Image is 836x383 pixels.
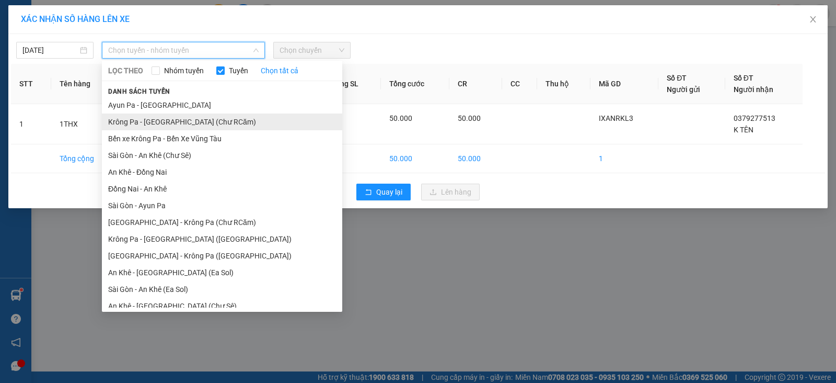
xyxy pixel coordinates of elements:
th: Tổng SL [323,64,381,104]
li: Krông Pa - [GEOGRAPHIC_DATA] ([GEOGRAPHIC_DATA]) [102,231,342,247]
span: Tuyến [225,65,252,76]
li: Ayun Pa - [GEOGRAPHIC_DATA] [102,97,342,114]
span: 50.000 [389,114,412,122]
th: CC [502,64,537,104]
span: Danh sách tuyến [102,87,177,96]
td: 1 [323,144,381,173]
span: Số ĐT [734,74,753,82]
span: K TÊN [734,126,753,134]
input: 15/10/2025 [22,44,78,56]
th: Tổng cước [381,64,449,104]
th: CR [449,64,502,104]
span: rollback [365,188,372,197]
td: Tổng cộng [51,144,119,173]
button: uploadLên hàng [421,184,480,200]
th: Mã GD [590,64,658,104]
span: Quay lại [376,186,402,198]
td: 1 [590,144,658,173]
li: Đồng Nai - An Khê [102,181,342,197]
span: Chọn chuyến [280,42,344,58]
td: 1THX [51,104,119,144]
li: Sài Gòn - An Khê (Chư Sê) [102,147,342,164]
span: Người nhận [734,85,773,94]
span: XÁC NHẬN SỐ HÀNG LÊN XE [21,14,130,24]
li: Bến xe Krông Pa - Bến Xe Vũng Tàu [102,130,342,147]
span: Số ĐT [667,74,687,82]
button: Close [798,5,828,35]
span: IXANRKL3 [599,114,633,122]
span: close [809,15,817,24]
li: [GEOGRAPHIC_DATA] - Krông Pa ([GEOGRAPHIC_DATA]) [102,247,342,264]
th: Tên hàng [51,64,119,104]
li: An Khê - [GEOGRAPHIC_DATA] (Chư Sê) [102,298,342,314]
li: An Khê - Đồng Nai [102,164,342,181]
th: Thu hộ [537,64,590,104]
span: Người gửi [667,85,700,94]
td: 50.000 [381,144,449,173]
li: Krông Pa - [GEOGRAPHIC_DATA] (Chư RCăm) [102,114,342,130]
li: [GEOGRAPHIC_DATA] - Krông Pa (Chư RCăm) [102,214,342,231]
span: 50.000 [458,114,481,122]
button: rollbackQuay lại [356,184,411,200]
a: Chọn tất cả [261,65,298,76]
span: Nhóm tuyến [160,65,208,76]
span: down [253,47,259,53]
li: Sài Gòn - An Khê (Ea Sol) [102,281,342,298]
li: An Khê - [GEOGRAPHIC_DATA] (Ea Sol) [102,264,342,281]
span: LỌC THEO [108,65,143,76]
th: STT [11,64,51,104]
td: 1 [11,104,51,144]
span: Chọn tuyến - nhóm tuyến [108,42,259,58]
td: 50.000 [449,144,502,173]
span: 0379277513 [734,114,775,122]
li: Sài Gòn - Ayun Pa [102,197,342,214]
